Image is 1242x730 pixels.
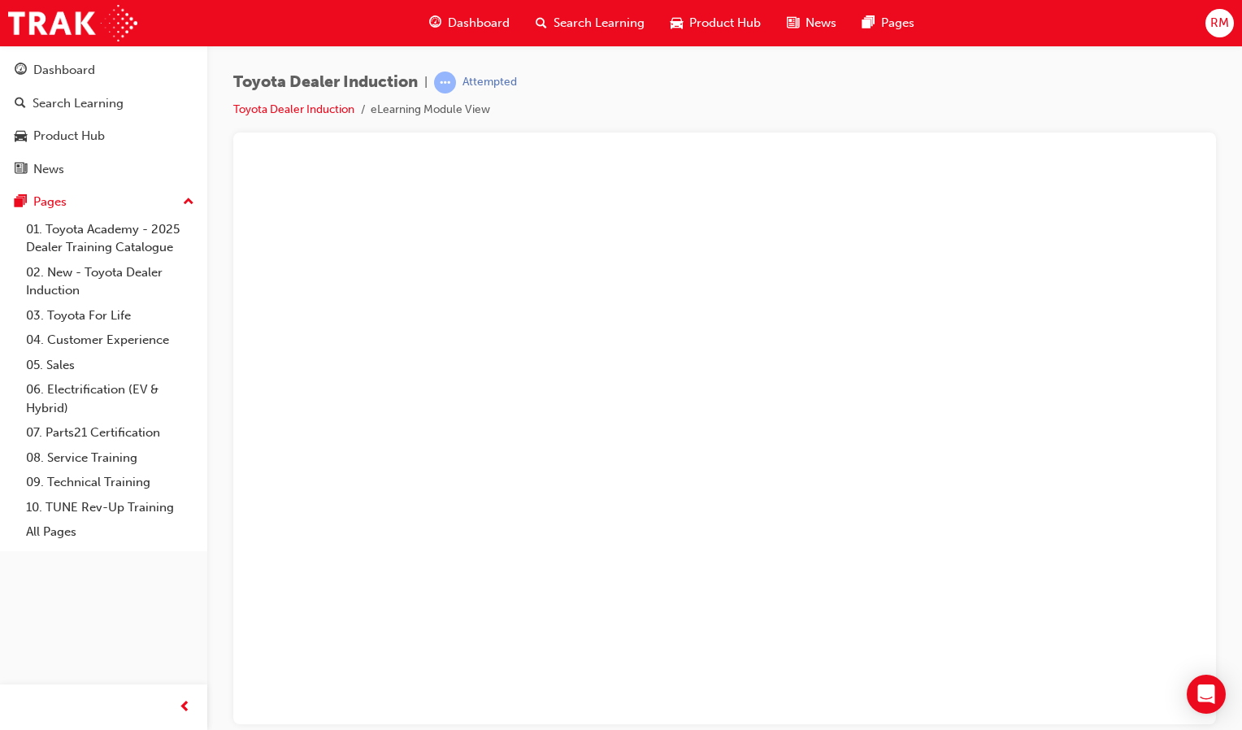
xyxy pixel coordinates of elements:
li: eLearning Module View [371,101,490,119]
a: search-iconSearch Learning [523,7,658,40]
div: Open Intercom Messenger [1187,675,1226,714]
span: learningRecordVerb_ATTEMPT-icon [434,72,456,93]
span: news-icon [15,163,27,177]
span: RM [1210,14,1229,33]
div: Product Hub [33,127,105,146]
button: Pages [7,187,201,217]
a: car-iconProduct Hub [658,7,774,40]
button: DashboardSearch LearningProduct HubNews [7,52,201,187]
span: news-icon [787,13,799,33]
span: Dashboard [448,14,510,33]
div: News [33,160,64,179]
a: Product Hub [7,121,201,151]
span: guage-icon [429,13,441,33]
span: search-icon [536,13,547,33]
span: pages-icon [862,13,875,33]
button: RM [1205,9,1234,37]
a: guage-iconDashboard [416,7,523,40]
a: 04. Customer Experience [20,328,201,353]
span: guage-icon [15,63,27,78]
a: 09. Technical Training [20,470,201,495]
span: News [806,14,836,33]
div: Dashboard [33,61,95,80]
a: 05. Sales [20,353,201,378]
div: Search Learning [33,94,124,113]
span: Product Hub [689,14,761,33]
div: Attempted [462,75,517,90]
span: Pages [881,14,914,33]
a: 03. Toyota For Life [20,303,201,328]
a: 02. New - Toyota Dealer Induction [20,260,201,303]
a: pages-iconPages [849,7,927,40]
a: 07. Parts21 Certification [20,420,201,445]
span: Search Learning [554,14,645,33]
a: All Pages [20,519,201,545]
span: | [424,73,428,92]
img: Trak [8,5,137,41]
span: up-icon [183,192,194,213]
a: Search Learning [7,89,201,119]
a: News [7,154,201,185]
a: Dashboard [7,55,201,85]
a: 01. Toyota Academy - 2025 Dealer Training Catalogue [20,217,201,260]
span: car-icon [15,129,27,144]
a: news-iconNews [774,7,849,40]
span: car-icon [671,13,683,33]
span: pages-icon [15,195,27,210]
a: 10. TUNE Rev-Up Training [20,495,201,520]
a: Toyota Dealer Induction [233,102,354,116]
a: 06. Electrification (EV & Hybrid) [20,377,201,420]
span: Toyota Dealer Induction [233,73,418,92]
span: prev-icon [179,697,191,718]
span: search-icon [15,97,26,111]
div: Pages [33,193,67,211]
a: 08. Service Training [20,445,201,471]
